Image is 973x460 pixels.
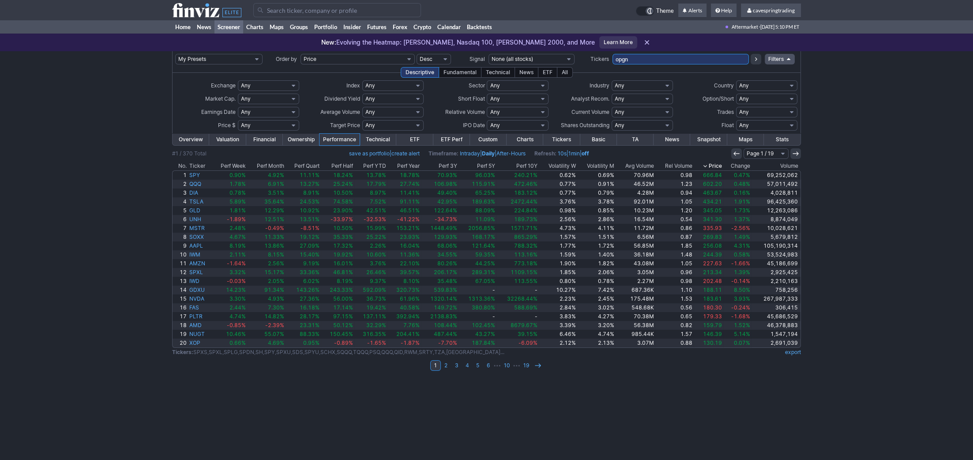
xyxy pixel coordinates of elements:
[229,207,246,214] span: 1.81%
[733,172,750,178] span: 0.47%
[421,189,459,197] a: 49.40%
[319,134,360,145] a: Performance
[741,4,801,18] a: cavespringtrading
[321,171,354,180] a: 18.24%
[333,181,353,187] span: 25.24%
[615,197,655,206] a: 92.01M
[247,197,286,206] a: 35.64%
[458,233,496,241] a: 168.17%
[188,180,212,189] a: QQQ
[507,134,543,145] a: Charts
[434,181,457,187] span: 106.98%
[397,216,420,222] span: -41.22%
[246,134,283,145] a: Financial
[539,197,577,206] a: 3.76%
[321,180,354,189] a: 25.24%
[354,233,387,241] a: 25.22%
[723,180,751,189] a: 0.48%
[539,171,577,180] a: 0.62%
[349,150,390,157] a: save as portfolio
[751,215,800,224] a: 8,874,049
[655,206,694,215] a: 1.20
[655,197,694,206] a: 1.05
[387,206,421,215] a: 46.51%
[354,197,387,206] a: 7.52%
[173,189,188,197] a: 3
[731,225,750,231] span: -2.56%
[300,181,319,187] span: 13.27%
[321,233,354,241] a: 35.33%
[538,67,557,78] div: ETF
[539,189,577,197] a: 0.77%
[694,224,723,233] a: 335.93
[173,197,188,206] a: 4
[514,234,537,240] span: 865.29%
[723,206,751,215] a: 1.73%
[173,233,188,241] a: 8
[349,149,420,158] span: |
[470,134,507,145] a: Custom
[764,134,800,145] a: Stats
[430,225,457,231] span: 1448.49%
[751,189,800,197] a: 4,028,811
[188,233,212,241] a: SOXX
[655,171,694,180] a: 0.98
[694,189,723,197] a: 463.67
[229,172,246,178] span: 0.90%
[401,67,439,78] div: Descriptive
[539,241,577,250] a: 1.77%
[615,233,655,241] a: 6.56M
[188,171,212,180] a: SPY
[458,197,496,206] a: 189.63%
[286,197,321,206] a: 24.53%
[188,197,212,206] a: TSLA
[421,171,459,180] a: 70.93%
[733,234,750,240] span: 1.49%
[711,4,736,18] a: Help
[321,241,354,250] a: 17.32%
[751,171,800,180] a: 69,252,062
[694,233,723,241] a: 269.83
[655,189,694,197] a: 0.94
[733,207,750,214] span: 1.73%
[311,20,340,34] a: Portfolio
[582,150,589,157] a: off
[264,207,284,214] span: 12.29%
[173,180,188,189] a: 2
[247,233,286,241] a: 11.33%
[333,207,353,214] span: 23.90%
[227,216,246,222] span: -1.89%
[321,224,354,233] a: 10.50%
[656,6,674,16] span: Theme
[264,216,284,222] span: 12.51%
[472,198,495,205] span: 189.63%
[387,215,421,224] a: -41.22%
[496,197,539,206] a: 2472.44%
[615,224,655,233] a: 11.72M
[321,206,354,215] a: 23.90%
[333,234,353,240] span: 35.33%
[568,150,580,157] a: 1min
[460,150,480,157] a: Intraday
[268,172,284,178] span: 4.92%
[733,189,750,196] span: 0.16%
[400,234,420,240] span: 23.93%
[468,225,495,231] span: 2056.85%
[557,67,573,78] div: All
[300,234,319,240] span: 19.12%
[400,181,420,187] span: 27.74%
[733,198,750,205] span: 1.91%
[229,225,246,231] span: 2.48%
[558,150,567,157] a: 10s
[247,206,286,215] a: 12.29%
[321,189,354,197] a: 10.50%
[300,207,319,214] span: 10.92%
[515,67,538,78] div: News
[615,206,655,215] a: 10.23M
[173,171,188,180] a: 1
[496,171,539,180] a: 240.21%
[370,189,386,196] span: 8.97%
[482,150,495,157] a: Daily
[723,233,751,241] a: 1.49%
[678,4,706,18] a: Alerts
